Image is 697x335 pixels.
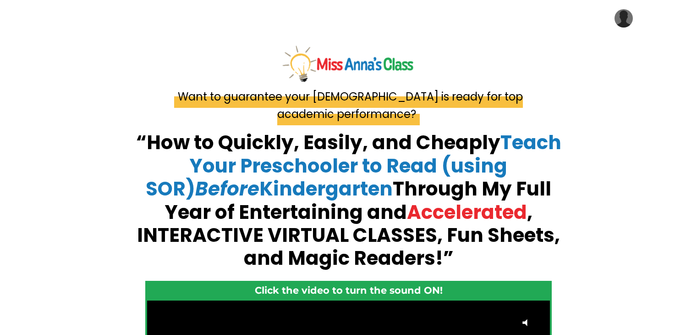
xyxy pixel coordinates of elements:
[255,285,443,296] strong: Click the video to turn the sound ON!
[195,175,259,202] em: Before
[136,129,561,272] strong: “How to Quickly, Easily, and Cheaply Through My Full Year of Entertaining and , INTERACTIVE VIRTU...
[615,9,633,28] img: User Avatar
[146,129,561,202] span: Teach Your Preschooler to Read (using SOR) Kindergarten
[174,85,523,125] span: Want to guarantee your [DEMOGRAPHIC_DATA] is ready for top academic performance?
[407,199,527,226] span: Accelerated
